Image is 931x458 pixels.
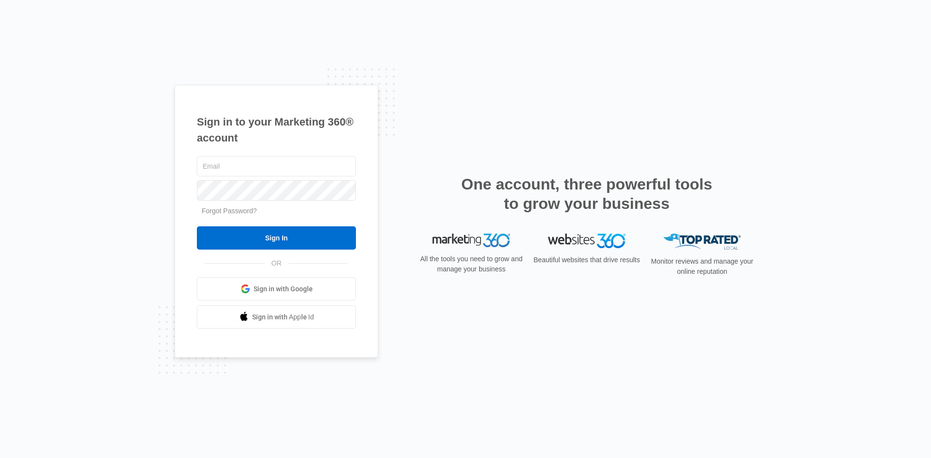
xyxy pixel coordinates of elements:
[197,114,356,146] h1: Sign in to your Marketing 360® account
[532,255,641,265] p: Beautiful websites that drive results
[252,312,314,322] span: Sign in with Apple Id
[648,256,756,277] p: Monitor reviews and manage your online reputation
[433,234,510,247] img: Marketing 360
[663,234,741,250] img: Top Rated Local
[458,174,715,213] h2: One account, three powerful tools to grow your business
[197,226,356,250] input: Sign In
[197,156,356,176] input: Email
[265,258,289,268] span: OR
[548,234,626,248] img: Websites 360
[197,305,356,329] a: Sign in with Apple Id
[202,207,257,215] a: Forgot Password?
[197,277,356,300] a: Sign in with Google
[254,284,313,294] span: Sign in with Google
[417,254,526,274] p: All the tools you need to grow and manage your business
